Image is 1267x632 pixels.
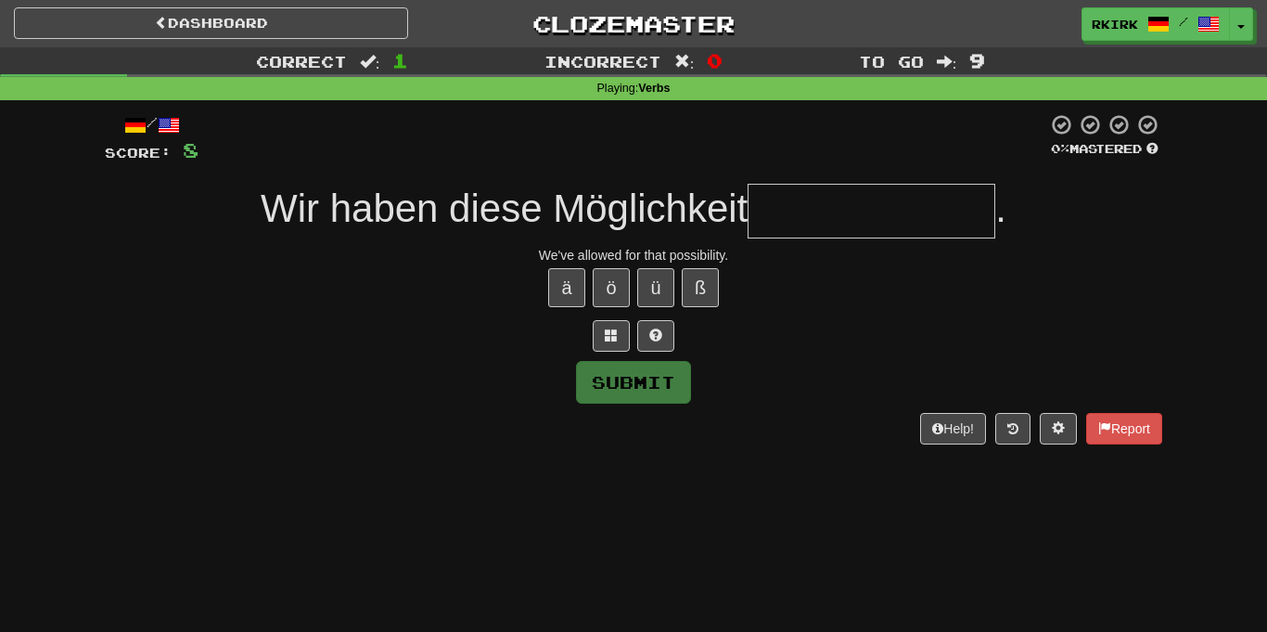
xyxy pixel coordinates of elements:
span: rkirk [1092,16,1138,32]
span: Wir haben diese Möglichkeit [261,187,748,230]
span: Correct [256,52,347,71]
a: Dashboard [14,7,408,39]
span: 9 [969,49,985,71]
button: Report [1086,413,1162,445]
button: Single letter hint - you only get 1 per sentence and score half the points! alt+h [637,320,674,352]
span: : [937,54,957,70]
span: Score: [105,145,172,161]
button: Submit [576,361,691,404]
strong: Verbs [638,82,670,95]
span: 8 [183,138,198,161]
button: ü [637,268,674,307]
div: / [105,113,198,136]
span: . [995,187,1006,230]
button: Round history (alt+y) [995,413,1030,445]
a: rkirk / [1081,7,1230,41]
span: 1 [392,49,408,71]
span: : [674,54,695,70]
button: ä [548,268,585,307]
span: 0 [707,49,723,71]
div: We've allowed for that possibility. [105,246,1162,264]
span: Incorrect [544,52,661,71]
span: 0 % [1051,141,1069,156]
a: Clozemaster [436,7,830,40]
button: ö [593,268,630,307]
button: Switch sentence to multiple choice alt+p [593,320,630,352]
div: Mastered [1047,141,1162,158]
span: : [360,54,380,70]
span: / [1179,15,1188,28]
button: Help! [920,413,986,445]
button: ß [682,268,719,307]
span: To go [859,52,924,71]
